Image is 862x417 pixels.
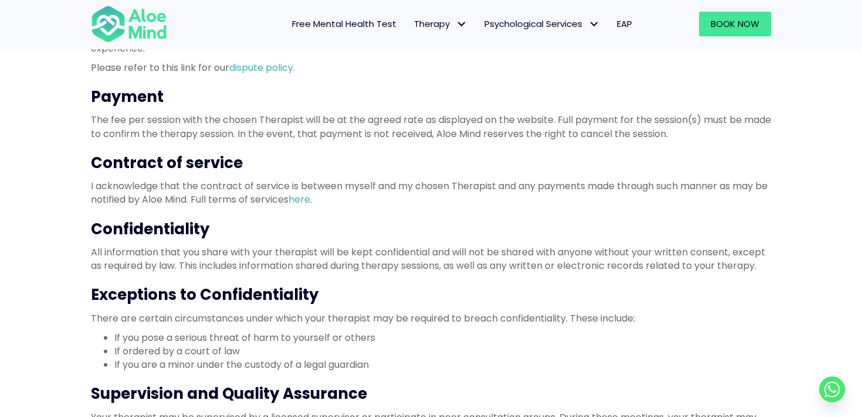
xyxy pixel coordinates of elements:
a: Whatsapp [819,377,845,402]
h3: Exceptions to Confidentiality [91,284,771,305]
p: The fee per session with the chosen Therapist will be at the agreed rate as displayed on the webs... [91,113,771,140]
h3: Supervision and Quality Assurance [91,383,771,404]
a: EAP [608,12,641,36]
span: Psychological Services [484,18,599,30]
img: Aloe mind Logo [91,5,167,43]
span: Therapy: submenu [453,16,470,33]
h3: Payment [91,86,771,107]
p: I acknowledge that the contract of service is between myself and my chosen Therapist and any paym... [91,179,771,206]
p: All information that you share with your therapist will be kept confidential and will not be shar... [91,245,771,272]
li: If you are a minor under the custody of a legal guardian [114,358,771,371]
span: Book Now [711,18,759,30]
span: Free Mental Health Test [292,18,396,30]
span: Psychological Services: submenu [585,16,602,33]
nav: Menu [182,12,641,36]
span: EAP [617,18,632,30]
h3: Contract of service [91,152,771,173]
a: here [289,193,310,206]
a: TherapyTherapy: submenu [405,12,476,36]
li: If you pose a serious threat of harm to yourself or others [114,331,771,344]
span: Therapy [414,18,467,30]
li: If ordered by a court of law [114,344,771,358]
p: Please refer to this link for our . [91,61,771,74]
p: There are certain circumstances under which your therapist may be required to breach confidential... [91,312,771,325]
a: Book Now [699,12,771,36]
a: Psychological ServicesPsychological Services: submenu [476,12,608,36]
h3: Confidentiality [91,218,771,240]
a: Free Mental Health Test [283,12,405,36]
a: dispute policy [229,61,293,74]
